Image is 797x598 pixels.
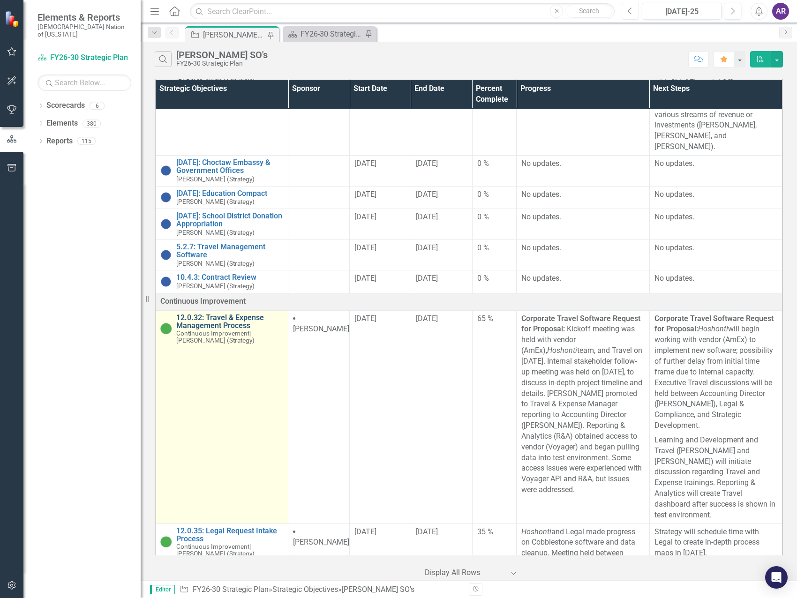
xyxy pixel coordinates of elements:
[649,239,782,270] td: Double-Click to Edit
[176,189,283,198] a: [DATE]: Education Compact
[354,212,376,221] span: [DATE]
[472,209,516,239] td: Double-Click to Edit
[354,314,376,323] span: [DATE]
[46,100,85,111] a: Scorecards
[46,136,73,147] a: Reports
[416,243,438,252] span: [DATE]
[160,192,172,203] img: Not Started
[176,176,255,183] small: [PERSON_NAME] (Strategy)
[416,159,438,168] span: [DATE]
[301,28,362,40] div: FY26-30 Strategic Plan
[288,155,350,186] td: Double-Click to Edit
[517,310,650,523] td: Double-Click to Edit
[517,270,650,293] td: Double-Click to Edit
[521,243,645,254] p: No updates.
[5,11,21,27] img: ClearPoint Strategy
[90,102,105,110] div: 6
[521,189,645,200] p: No updates.
[521,273,645,284] p: No updates.
[517,239,650,270] td: Double-Click to Edit
[155,310,288,523] td: Double-Click to Edit Right Click for Context Menu
[411,310,472,523] td: Double-Click to Edit
[654,433,777,521] p: Learning and Development and Travel ([PERSON_NAME] and [PERSON_NAME]) will initiate discussion re...
[176,543,283,557] small: [PERSON_NAME] (Strategy)
[698,324,728,333] em: Hoshonti
[288,239,350,270] td: Double-Click to Edit
[654,527,777,559] p: Strategy will schedule time with Legal to create in-depth process maps in [DATE].
[160,218,172,230] img: Not Started
[517,64,650,156] td: Double-Click to Edit
[176,60,268,67] div: FY26-30 Strategic Plan
[354,527,376,536] span: [DATE]
[350,270,411,293] td: Double-Click to Edit
[176,260,255,267] small: [PERSON_NAME] (Strategy)
[517,209,650,239] td: Double-Click to Edit
[350,186,411,209] td: Double-Click to Edit
[642,3,722,20] button: [DATE]-25
[342,585,414,594] div: [PERSON_NAME] SO's
[249,329,251,337] span: |
[288,186,350,209] td: Double-Click to Edit
[521,314,645,495] p: Kickoff meeting was held with vendor (AmEx), team, and Travel on [DATE]. Internal stakeholder fol...
[38,23,131,38] small: [DEMOGRAPHIC_DATA] Nation of [US_STATE]
[654,212,777,223] p: No updates.
[477,243,511,254] div: 0 %
[654,158,777,169] p: No updates.
[477,527,511,538] div: 35 %
[176,198,255,205] small: [PERSON_NAME] (Strategy)
[160,297,246,306] span: Continuous Improvement
[176,158,283,175] a: [DATE]: Choctaw Embassy & Government Offices
[350,155,411,186] td: Double-Click to Edit
[654,273,777,284] p: No updates.
[472,310,516,523] td: Double-Click to Edit
[160,323,172,334] img: CI Action Plan Approved/In Progress
[416,190,438,199] span: [DATE]
[654,314,777,433] p: will begin working with vendor (AmEx) to implement new software; possibility of further delay fro...
[176,314,283,330] a: 12.0.32: Travel & Expense Management Process
[176,543,249,550] span: Continuous Improvement
[38,52,131,63] a: FY26-30 Strategic Plan
[472,155,516,186] td: Double-Click to Edit
[477,212,511,223] div: 0 %
[411,209,472,239] td: Double-Click to Edit
[472,270,516,293] td: Double-Click to Edit
[765,566,788,589] div: Open Intercom Messenger
[411,64,472,156] td: Double-Click to Edit
[416,274,438,283] span: [DATE]
[411,270,472,293] td: Double-Click to Edit
[354,243,376,252] span: [DATE]
[176,273,283,282] a: 10.4.3: Contract Review
[350,239,411,270] td: Double-Click to Edit
[411,155,472,186] td: Double-Click to Edit
[155,270,288,293] td: Double-Click to Edit Right Click for Context Menu
[155,209,288,239] td: Double-Click to Edit Right Click for Context Menu
[180,584,462,595] div: » »
[176,243,283,259] a: 5.2.7: Travel Management Software
[649,310,782,523] td: Double-Click to Edit
[565,5,612,18] button: Search
[477,158,511,169] div: 0 %
[772,3,789,20] button: AR
[517,155,650,186] td: Double-Click to Edit
[477,273,511,284] div: 0 %
[285,28,362,40] a: FY26-30 Strategic Plan
[193,585,269,594] a: FY26-30 Strategic Plan
[521,212,645,223] p: No updates.
[354,159,376,168] span: [DATE]
[249,543,251,550] span: |
[272,585,338,594] a: Strategic Objectives
[649,270,782,293] td: Double-Click to Edit
[176,229,255,236] small: [PERSON_NAME] (Strategy)
[160,536,172,547] img: CI Action Plan Approved/In Progress
[477,314,511,324] div: 65 %
[654,67,777,152] p: Meetings will be scheduled in [DATE] with Chief Financial Officer ([PERSON_NAME]) and Senior Exec...
[155,155,288,186] td: Double-Click to Edit Right Click for Context Menu
[350,64,411,156] td: Double-Click to Edit
[288,209,350,239] td: Double-Click to Edit
[649,186,782,209] td: Double-Click to Edit
[411,239,472,270] td: Double-Click to Edit
[477,189,511,200] div: 0 %
[521,158,645,169] p: No updates.
[155,186,288,209] td: Double-Click to Edit Right Click for Context Menu
[160,249,172,261] img: Not Started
